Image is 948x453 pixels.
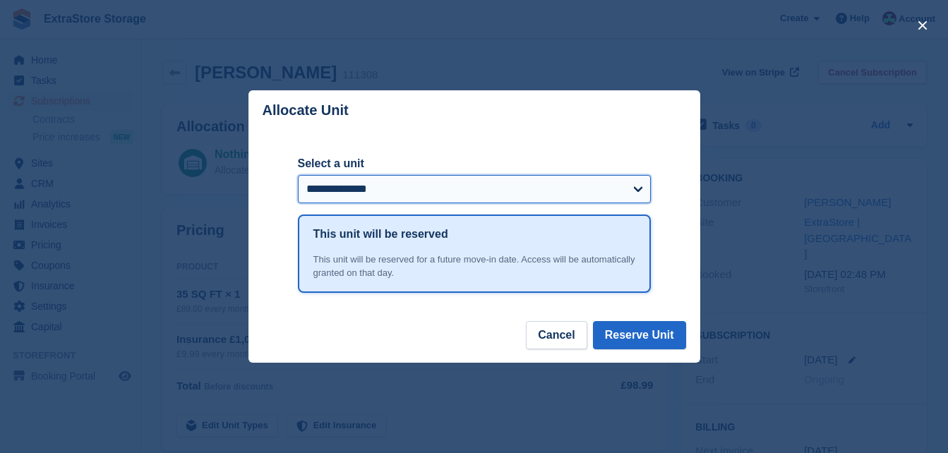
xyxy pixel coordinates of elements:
[593,321,686,349] button: Reserve Unit
[263,102,349,119] p: Allocate Unit
[911,14,934,37] button: close
[298,155,651,172] label: Select a unit
[313,253,635,280] div: This unit will be reserved for a future move-in date. Access will be automatically granted on tha...
[526,321,587,349] button: Cancel
[313,226,448,243] h1: This unit will be reserved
